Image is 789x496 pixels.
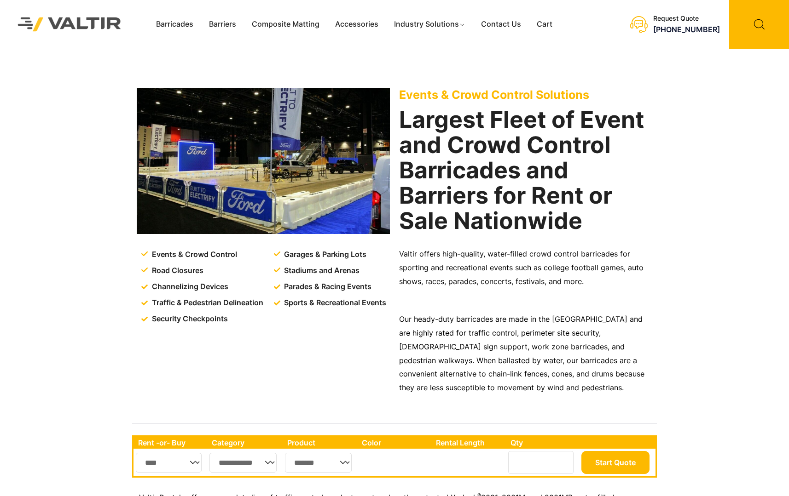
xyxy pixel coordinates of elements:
a: Industry Solutions [386,17,473,31]
th: Rental Length [431,437,506,449]
span: Security Checkpoints [150,312,228,326]
a: Cart [529,17,560,31]
th: Color [357,437,431,449]
p: Valtir offers high-quality, water-filled crowd control barricades for sporting and recreational e... [399,247,652,289]
span: Sports & Recreational Events [282,296,386,310]
th: Qty [506,437,579,449]
span: Traffic & Pedestrian Delineation [150,296,263,310]
a: Barricades [148,17,201,31]
span: Events & Crowd Control [150,248,237,262]
button: Start Quote [581,451,650,474]
th: Rent -or- Buy [133,437,207,449]
a: [PHONE_NUMBER] [653,25,720,34]
a: Contact Us [473,17,529,31]
th: Product [283,437,358,449]
span: Garages & Parking Lots [282,248,366,262]
a: Accessories [327,17,386,31]
span: Road Closures [150,264,203,278]
h2: Largest Fleet of Event and Crowd Control Barricades and Barriers for Rent or Sale Nationwide [399,107,652,234]
span: Parades & Racing Events [282,280,371,294]
span: Stadiums and Arenas [282,264,360,278]
a: Composite Matting [244,17,327,31]
span: Channelizing Devices [150,280,228,294]
th: Category [207,437,283,449]
a: Barriers [201,17,244,31]
p: Events & Crowd Control Solutions [399,88,652,102]
p: Our heady-duty barricades are made in the [GEOGRAPHIC_DATA] and are highly rated for traffic cont... [399,313,652,395]
img: Valtir Rentals [7,6,132,42]
div: Request Quote [653,15,720,23]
